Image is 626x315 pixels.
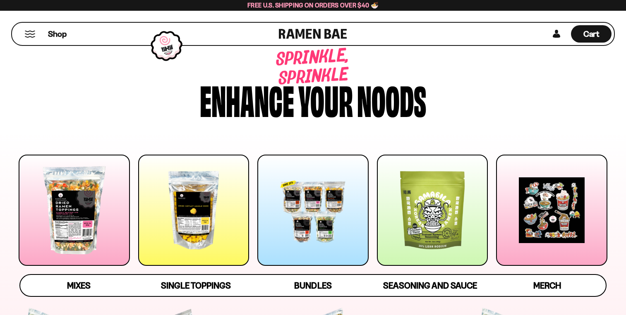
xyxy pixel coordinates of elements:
span: Mixes [67,280,91,291]
a: Mixes [20,275,137,296]
span: Merch [533,280,561,291]
button: Mobile Menu Trigger [24,31,36,38]
a: Cart [571,23,612,45]
span: Shop [48,29,67,40]
a: Single Toppings [137,275,254,296]
span: Single Toppings [161,280,231,291]
span: Free U.S. Shipping on Orders over $40 🍜 [247,1,379,9]
div: your [298,79,353,119]
a: Bundles [254,275,372,296]
a: Shop [48,25,67,43]
div: noods [357,79,426,119]
span: Bundles [294,280,331,291]
a: Merch [489,275,606,296]
span: Seasoning and Sauce [383,280,477,291]
div: Enhance [200,79,294,119]
a: Seasoning and Sauce [372,275,489,296]
span: Cart [583,29,600,39]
